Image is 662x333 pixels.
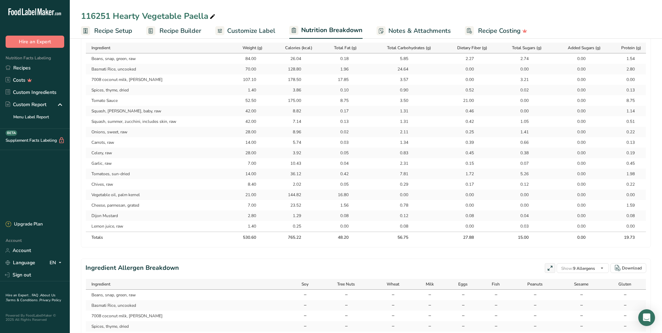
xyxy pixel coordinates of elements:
div: 0.25 [456,129,474,135]
div: 0.00 [456,76,474,83]
div: 0.83 [391,150,408,156]
span: Nutrition Breakdown [301,25,363,35]
td: Spices, thyme, dried [86,85,228,95]
span: Total Carbohydrates (g) [387,45,431,51]
td: Squash, summer, zucchini, includes skin, raw [86,116,228,127]
div: 0.00 [456,66,474,72]
div: 0.15 [456,160,474,166]
div: 14.00 [239,171,256,177]
div: 0.13 [331,118,349,125]
div: 0.52 [456,87,474,93]
a: About Us . [6,293,55,303]
button: Download [610,263,646,273]
div: 0.19 [617,150,635,156]
div: Upgrade Plan [6,221,43,228]
div: 0.29 [391,181,408,187]
div: 36.12 [284,171,301,177]
div: 48.20 [331,234,349,240]
td: Cheese, parmesan, grated [86,200,228,210]
div: 3.50 [391,97,408,104]
div: 7.00 [239,160,256,166]
span: Gluten [618,281,631,287]
div: 0.00 [511,108,529,114]
span: Peanuts [527,281,543,287]
div: 23.52 [284,202,301,208]
div: 178.50 [284,76,301,83]
a: Hire an Expert . [6,293,30,298]
div: 107.10 [239,76,256,83]
div: 0.17 [331,108,349,114]
div: 0.00 [568,223,586,229]
div: 3.21 [511,76,529,83]
div: 2.11 [391,129,408,135]
div: 1.29 [284,213,301,219]
div: 1.14 [617,108,635,114]
div: 0.00 [568,66,586,72]
div: 0.00 [331,223,349,229]
div: 0.00 [568,139,586,146]
div: 52.50 [239,97,256,104]
div: Open Intercom Messenger [638,309,655,326]
div: 0.12 [391,213,408,219]
a: Privacy Policy [39,298,61,303]
span: Recipe Setup [94,26,132,36]
div: 14.00 [239,139,256,146]
div: 0.05 [331,181,349,187]
div: 1.54 [617,55,635,62]
div: 42.00 [239,108,256,114]
th: Totals [86,231,228,243]
div: 26.04 [284,55,301,62]
div: 8.82 [284,108,301,114]
div: 0.00 [617,223,635,229]
div: 1.96 [331,66,349,72]
a: Terms & Conditions . [6,298,39,303]
span: Wheat [387,281,399,287]
div: 2.80 [239,213,256,219]
div: 0.00 [456,192,474,198]
div: 175.00 [284,97,301,104]
div: 2.27 [456,55,474,62]
span: Notes & Attachments [388,26,451,36]
div: 0.05 [331,150,349,156]
div: 28.00 [239,150,256,156]
button: Hire an Expert [6,36,64,48]
td: Tomato Sauce [86,95,228,106]
div: 8.40 [239,181,256,187]
div: 0.00 [511,66,529,72]
td: Squash, [PERSON_NAME], baby, raw [86,106,228,116]
div: 2.74 [511,55,529,62]
div: 0.39 [456,139,474,146]
div: 0.00 [568,160,586,166]
div: 0.78 [391,202,408,208]
div: 1.31 [391,118,408,125]
td: 7008 coconut milk, [PERSON_NAME] [86,311,291,321]
button: Show:9 Allergens [557,263,609,273]
div: 10.43 [284,160,301,166]
div: 0.00 [617,76,635,83]
div: 0.22 [617,129,635,135]
div: 0.03 [511,223,529,229]
div: 128.80 [284,66,301,72]
div: 0.00 [568,234,586,240]
a: FAQ . [32,293,40,298]
div: 0.12 [511,181,529,187]
td: 7008 coconut milk, [PERSON_NAME] [86,74,228,85]
div: 2.80 [617,66,635,72]
div: Powered By FoodLabelMaker © 2025 All Rights Reserved [6,313,64,322]
span: Milk [426,281,434,287]
div: 144.82 [284,192,301,198]
td: Celery, raw [86,148,228,158]
div: 24.64 [391,66,408,72]
a: Recipe Setup [81,23,132,39]
span: Customize Label [227,26,275,36]
div: 0.25 [284,223,301,229]
span: Calories (kcal) [285,45,312,51]
div: 17.85 [331,76,349,83]
span: Weight (g) [243,45,262,51]
div: 0.00 [391,192,408,198]
span: Sesame [574,281,588,287]
div: 0.18 [331,55,349,62]
div: 0.00 [568,150,586,156]
div: 5.74 [284,139,301,146]
div: 0.00 [568,76,586,83]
